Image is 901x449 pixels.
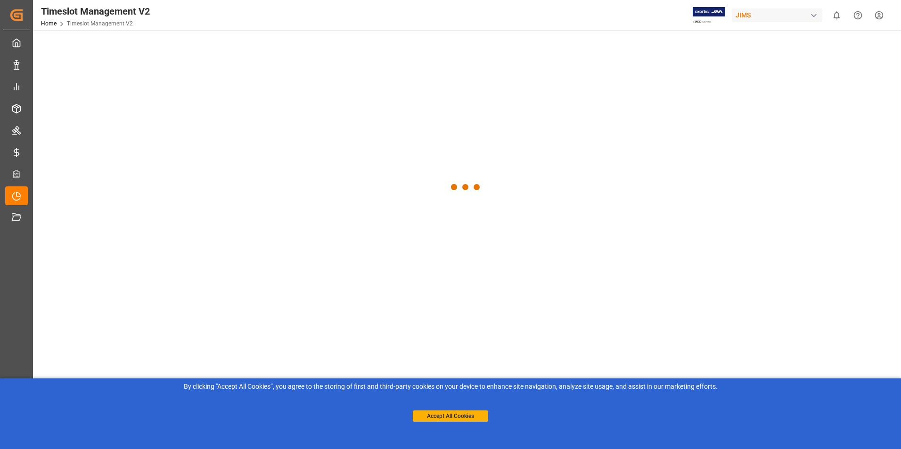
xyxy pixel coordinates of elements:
[826,5,847,26] button: show 0 new notifications
[41,20,57,27] a: Home
[41,4,150,18] div: Timeslot Management V2
[732,6,826,24] button: JIMS
[847,5,868,26] button: Help Center
[732,8,822,22] div: JIMS
[7,382,894,392] div: By clicking "Accept All Cookies”, you agree to the storing of first and third-party cookies on yo...
[693,7,725,24] img: Exertis%20JAM%20-%20Email%20Logo.jpg_1722504956.jpg
[413,410,488,422] button: Accept All Cookies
